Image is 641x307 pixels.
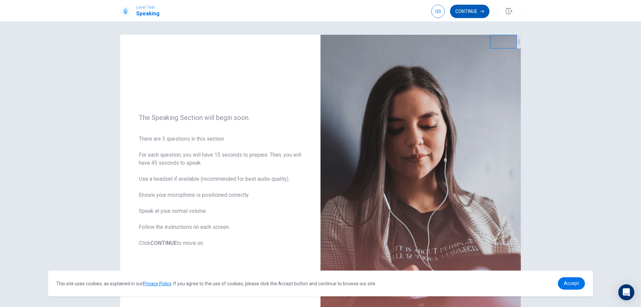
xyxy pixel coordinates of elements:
[139,135,302,247] span: There are 3 questions in this section. For each question, you will have 15 seconds to prepare. Th...
[558,277,585,290] a: dismiss cookie message
[56,281,376,286] span: This site uses cookies, as explained in our . If you agree to the use of cookies, please click th...
[136,5,160,10] span: Level Test
[564,281,579,286] span: Accept
[136,10,160,18] h1: Speaking
[150,240,177,246] b: CONTINUE
[618,284,634,300] div: Open Intercom Messenger
[143,281,171,286] a: Privacy Policy
[450,5,489,18] button: Continue
[139,114,302,122] span: The Speaking Section will begin soon.
[48,271,593,296] div: cookieconsent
